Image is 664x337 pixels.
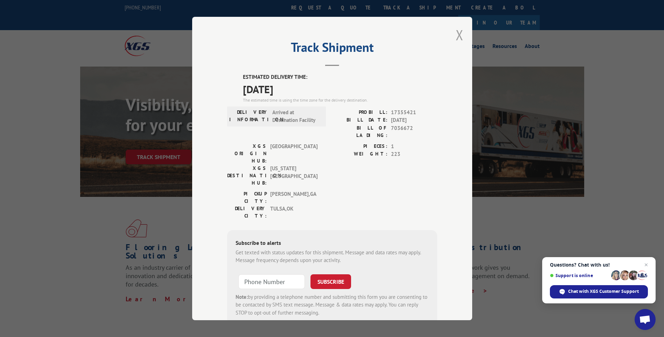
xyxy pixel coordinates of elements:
[243,73,437,81] label: ESTIMATED DELIVERY TIME:
[332,124,387,139] label: BILL OF LADING:
[332,116,387,124] label: BILL DATE:
[550,285,648,298] div: Chat with XGS Customer Support
[391,109,437,117] span: 17355421
[227,42,437,56] h2: Track Shipment
[332,150,387,158] label: WEIGHT:
[332,109,387,117] label: PROBILL:
[243,81,437,97] span: [DATE]
[635,309,656,330] div: Open chat
[391,143,437,151] span: 1
[272,109,320,124] span: Arrived at Destination Facility
[550,262,648,268] span: Questions? Chat with us!
[642,261,650,269] span: Close chat
[236,294,248,300] strong: Note:
[227,205,267,220] label: DELIVERY CITY:
[227,165,267,187] label: XGS DESTINATION HUB:
[236,293,429,317] div: by providing a telephone number and submitting this form you are consenting to be contacted by SM...
[456,26,463,44] button: Close modal
[270,205,317,220] span: TULSA , OK
[391,116,437,124] span: [DATE]
[391,124,437,139] span: 7036672
[238,274,305,289] input: Phone Number
[227,143,267,165] label: XGS ORIGIN HUB:
[332,143,387,151] label: PIECES:
[391,150,437,158] span: 223
[227,190,267,205] label: PICKUP CITY:
[270,190,317,205] span: [PERSON_NAME] , GA
[270,143,317,165] span: [GEOGRAPHIC_DATA]
[568,288,639,295] span: Chat with XGS Customer Support
[243,97,437,103] div: The estimated time is using the time zone for the delivery destination.
[270,165,317,187] span: [US_STATE][GEOGRAPHIC_DATA]
[310,274,351,289] button: SUBSCRIBE
[236,239,429,249] div: Subscribe to alerts
[236,249,429,264] div: Get texted with status updates for this shipment. Message and data rates may apply. Message frequ...
[550,273,609,278] span: Support is online
[229,109,269,124] label: DELIVERY INFORMATION:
